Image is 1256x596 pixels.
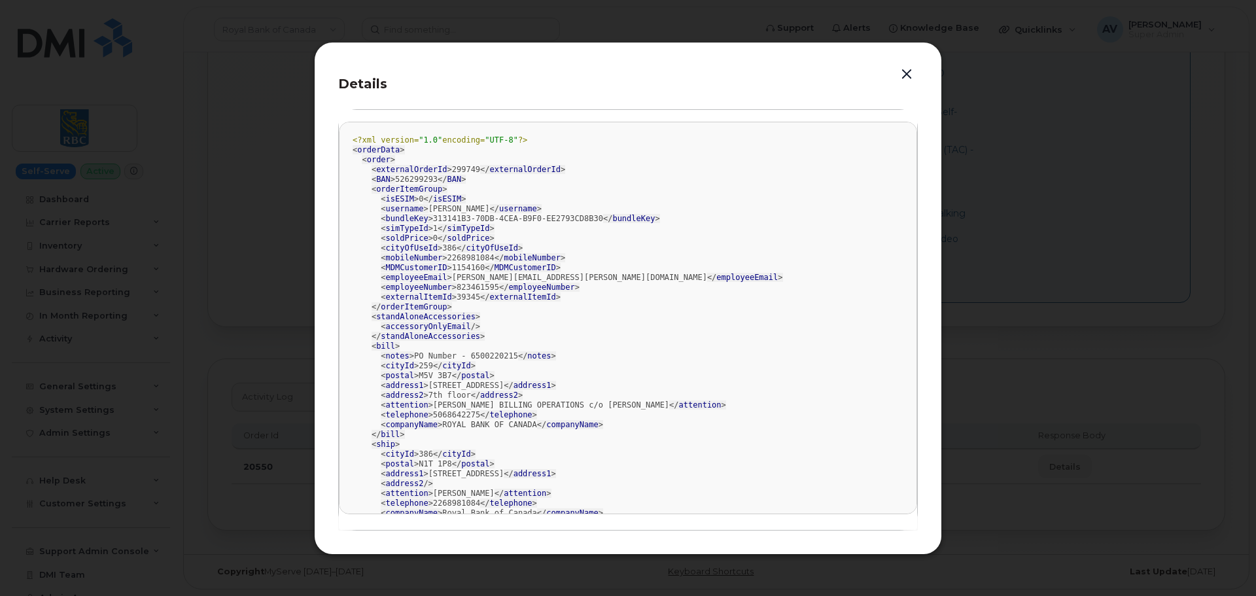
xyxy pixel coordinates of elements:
[514,381,551,390] span: address1
[386,204,424,213] span: username
[376,184,442,194] span: orderItemGroup
[381,381,428,390] span: < >
[447,224,490,233] span: simTypeId
[381,410,433,419] span: < >
[386,273,447,282] span: employeeEmail
[386,420,438,429] span: companyName
[376,312,476,321] span: standAloneAccessories
[386,292,452,302] span: externalItemId
[495,253,565,262] span: </ >
[679,400,722,410] span: attention
[386,253,443,262] span: mobileNumber
[386,361,414,370] span: cityId
[381,469,428,478] span: < >
[381,204,428,213] span: < >
[353,145,405,154] span: < >
[372,165,452,174] span: < >
[438,234,495,243] span: </ >
[372,332,485,341] span: </ >
[386,479,424,488] span: address2
[386,194,414,203] span: isESIM
[372,175,395,184] span: < >
[386,371,414,380] span: postal
[447,234,490,243] span: soldPrice
[452,371,495,380] span: </ >
[386,381,424,390] span: address1
[376,342,395,351] span: bill
[485,135,518,145] span: "UTF-8"
[381,224,433,233] span: < >
[461,371,489,380] span: postal
[499,204,537,213] span: username
[433,194,461,203] span: isESIM
[381,449,419,459] span: < >
[386,508,438,517] span: companyName
[381,194,419,203] span: < >
[386,391,424,400] span: address2
[490,410,532,419] span: telephone
[338,76,387,92] span: Details
[381,351,414,360] span: < >
[457,243,523,253] span: </ >
[452,459,495,468] span: </ >
[546,420,598,429] span: companyName
[381,371,419,380] span: < >
[386,499,428,508] span: telephone
[381,459,419,468] span: < >
[381,361,419,370] span: < >
[546,508,598,517] span: companyName
[471,391,523,400] span: </ >
[386,469,424,478] span: address1
[386,459,414,468] span: postal
[423,194,466,203] span: </ >
[504,489,546,498] span: attention
[537,508,603,517] span: </ >
[386,410,428,419] span: telephone
[386,400,428,410] span: attention
[499,283,580,292] span: </ >
[381,391,428,400] span: < >
[438,175,466,184] span: </ >
[490,292,556,302] span: externalItemId
[381,479,432,488] span: < />
[386,224,428,233] span: simTypeId
[372,342,400,351] span: < >
[381,292,457,302] span: < >
[381,273,451,282] span: < >
[386,214,428,223] span: bundleKey
[490,499,532,508] span: telephone
[372,430,405,439] span: </ >
[480,165,565,174] span: </ >
[386,234,428,243] span: soldPrice
[381,400,433,410] span: < >
[386,351,410,360] span: notes
[480,499,537,508] span: </ >
[376,175,391,184] span: BAN
[381,430,400,439] span: bill
[372,184,447,194] span: < >
[527,351,551,360] span: notes
[372,312,480,321] span: < >
[372,440,400,449] span: < >
[362,155,395,164] span: < >
[381,499,433,508] span: < >
[495,489,551,498] span: </ >
[381,322,480,331] span: < />
[504,469,555,478] span: </ >
[381,214,433,223] span: < >
[419,135,442,145] span: "1.0"
[381,263,451,272] span: < >
[381,243,442,253] span: < >
[381,420,442,429] span: < >
[386,263,447,272] span: MDMCustomerID
[438,224,495,233] span: </ >
[376,440,395,449] span: ship
[447,175,462,184] span: BAN
[381,489,433,498] span: < >
[386,449,414,459] span: cityId
[386,283,452,292] span: employeeNumber
[381,332,480,341] span: standAloneAccessories
[381,283,457,292] span: < >
[504,253,561,262] span: mobileNumber
[514,469,551,478] span: address1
